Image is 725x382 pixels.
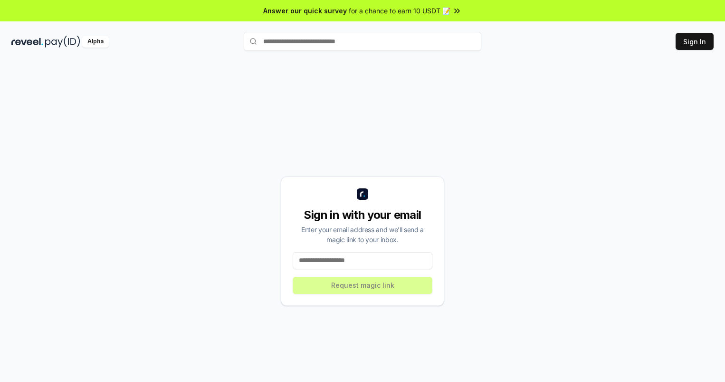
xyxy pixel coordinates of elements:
span: Answer our quick survey [263,6,347,16]
img: pay_id [45,36,80,48]
span: for a chance to earn 10 USDT 📝 [349,6,450,16]
button: Sign In [676,33,714,50]
img: reveel_dark [11,36,43,48]
div: Sign in with your email [293,207,432,223]
div: Enter your email address and we’ll send a magic link to your inbox. [293,225,432,245]
img: logo_small [357,188,368,200]
div: Alpha [82,36,109,48]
